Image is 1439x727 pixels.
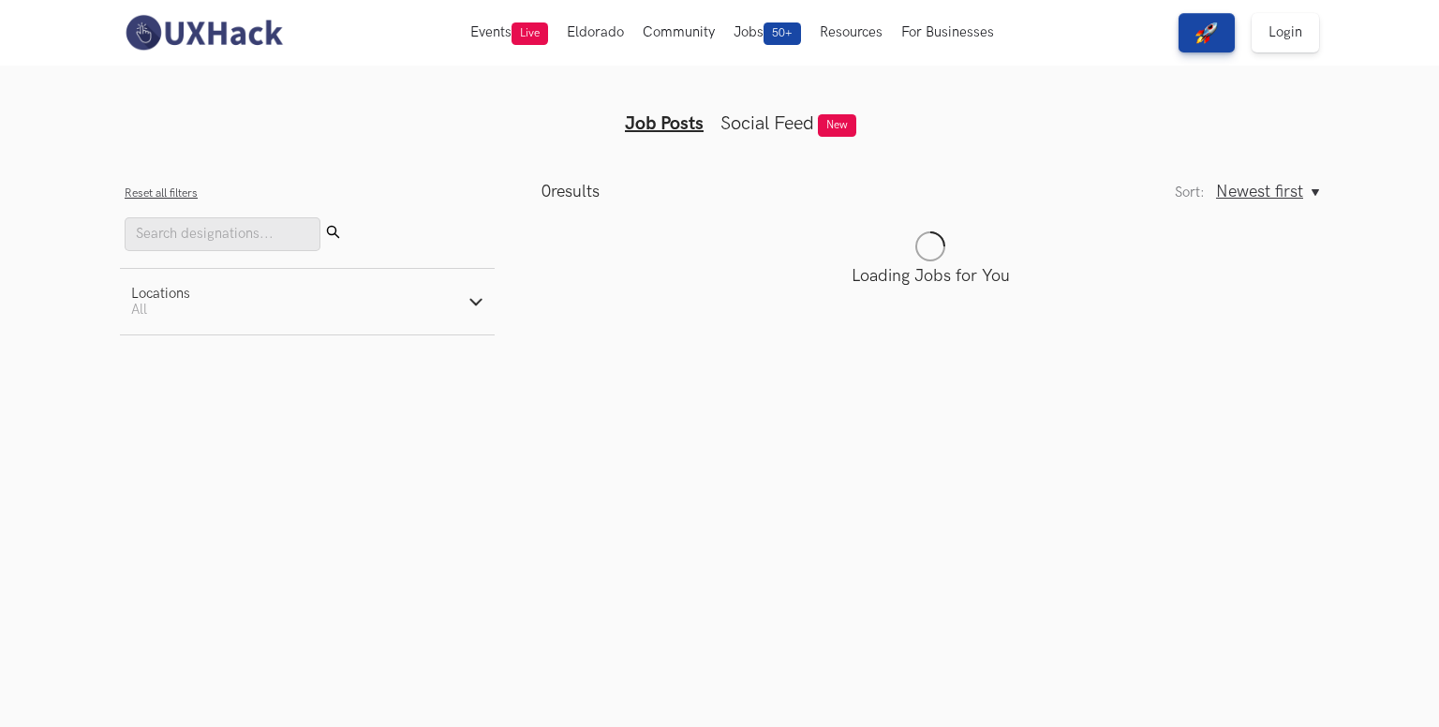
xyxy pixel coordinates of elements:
[541,266,1319,286] p: Loading Jobs for You
[541,182,551,201] span: 0
[625,112,704,135] a: Job Posts
[512,22,548,45] span: Live
[360,82,1079,135] ul: Tabs Interface
[125,186,198,200] button: Reset all filters
[120,13,287,52] img: UXHack-logo.png
[764,22,801,45] span: 50+
[1175,185,1205,200] label: Sort:
[1216,182,1319,201] button: Newest first, Sort:
[1216,182,1303,201] span: Newest first
[131,286,190,302] div: Locations
[541,182,600,201] p: results
[120,269,495,334] button: LocationsAll
[720,112,814,135] a: Social Feed
[1252,13,1319,52] a: Login
[131,302,147,318] span: All
[818,114,856,137] span: New
[125,217,320,251] input: Search
[1195,22,1218,44] img: rocket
